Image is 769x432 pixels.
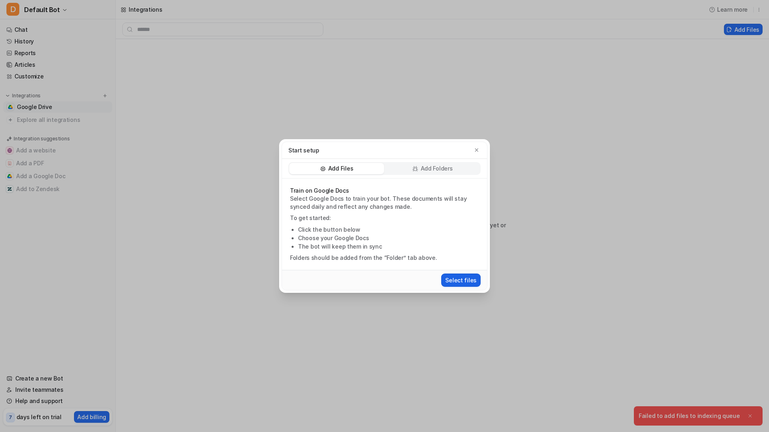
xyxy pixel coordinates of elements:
li: Choose your Google Docs [298,234,479,242]
button: Select files [441,274,481,287]
p: Folders should be added from the “Folder” tab above. [290,254,479,262]
li: The bot will keep them in sync [298,242,479,251]
p: Add Files [328,165,353,173]
p: Select Google Docs to train your bot. These documents will stay synced daily and reflect any chan... [290,195,479,211]
li: Click the button below [298,225,479,234]
p: To get started: [290,214,479,222]
p: Train on Google Docs [290,187,479,195]
p: Add Folders [421,165,453,173]
p: Start setup [288,146,319,154]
